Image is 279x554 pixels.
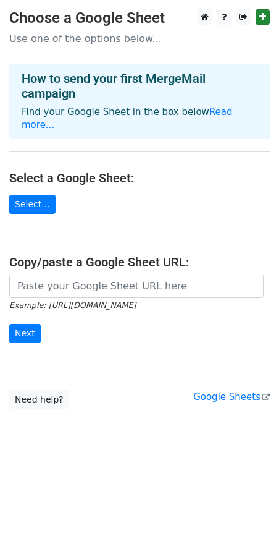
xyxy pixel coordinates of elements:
[9,195,56,214] a: Select...
[9,275,264,298] input: Paste your Google Sheet URL here
[9,255,270,270] h4: Copy/paste a Google Sheet URL:
[22,106,257,132] p: Find your Google Sheet in the box below
[217,495,279,554] div: Widget Obrolan
[9,32,270,45] p: Use one of the options below...
[193,391,270,403] a: Google Sheets
[9,390,69,409] a: Need help?
[9,171,270,185] h4: Select a Google Sheet:
[9,324,41,343] input: Next
[9,9,270,27] h3: Choose a Google Sheet
[217,495,279,554] iframe: Chat Widget
[22,106,233,130] a: Read more...
[9,300,136,310] small: Example: [URL][DOMAIN_NAME]
[22,71,257,101] h4: How to send your first MergeMail campaign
